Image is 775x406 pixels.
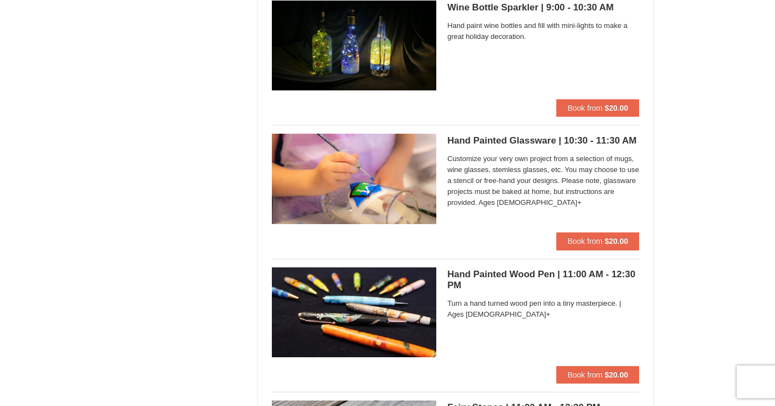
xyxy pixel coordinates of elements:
span: Turn a hand turned wood pen into a tiny masterpiece. | Ages [DEMOGRAPHIC_DATA]+ [447,298,639,320]
img: 6619869-1087-61253eaa.jpg [272,134,436,224]
span: Book from [567,237,602,245]
button: Book from $20.00 [556,99,639,117]
button: Book from $20.00 [556,232,639,250]
span: Customize your very own project from a selection of mugs, wine glasses, stemless glasses, etc. Yo... [447,153,639,208]
img: 6619869-1177-cc16f8d1.jpg [272,267,436,357]
button: Book from $20.00 [556,366,639,384]
h5: Hand Painted Glassware | 10:30 - 11:30 AM [447,135,639,146]
strong: $20.00 [605,237,628,245]
span: Book from [567,104,602,112]
h5: Hand Painted Wood Pen | 11:00 AM - 12:30 PM [447,269,639,291]
img: 6619869-1641-51665117.jpg [272,1,436,90]
strong: $20.00 [605,370,628,379]
h5: Wine Bottle Sparkler | 9:00 - 10:30 AM [447,2,639,13]
span: Hand paint wine bottles and fill with mini-lights to make a great holiday decoration. [447,20,639,42]
span: Book from [567,370,602,379]
strong: $20.00 [605,104,628,112]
